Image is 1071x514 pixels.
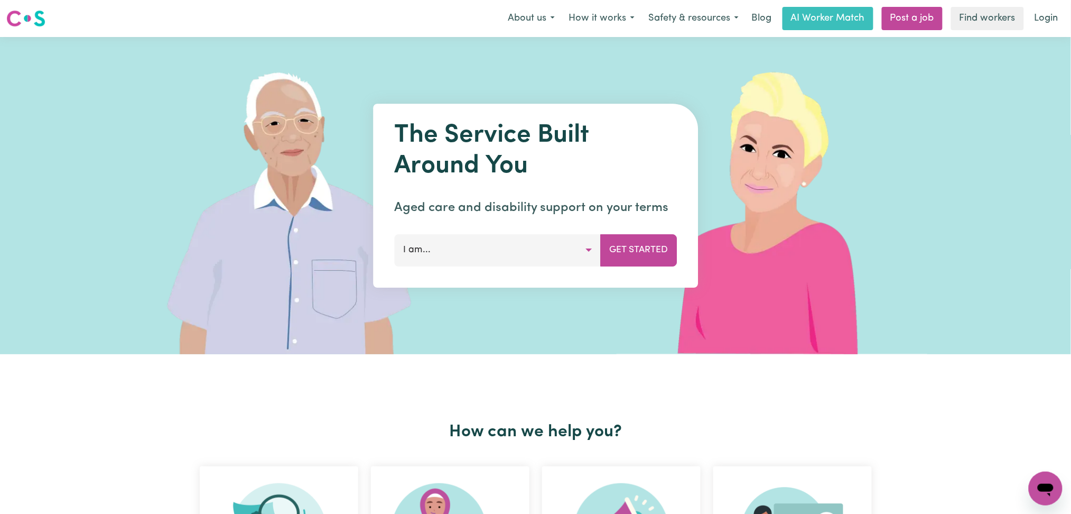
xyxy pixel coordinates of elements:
[641,7,746,30] button: Safety & resources
[394,121,677,181] h1: The Service Built Around You
[783,7,873,30] a: AI Worker Match
[6,6,45,31] a: Careseekers logo
[501,7,562,30] button: About us
[1029,472,1063,506] iframe: Button to launch messaging window
[6,9,45,28] img: Careseekers logo
[394,198,677,217] p: Aged care and disability support on your terms
[882,7,943,30] a: Post a job
[746,7,778,30] a: Blog
[951,7,1024,30] a: Find workers
[562,7,641,30] button: How it works
[394,234,601,266] button: I am...
[600,234,677,266] button: Get Started
[193,422,878,442] h2: How can we help you?
[1028,7,1065,30] a: Login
